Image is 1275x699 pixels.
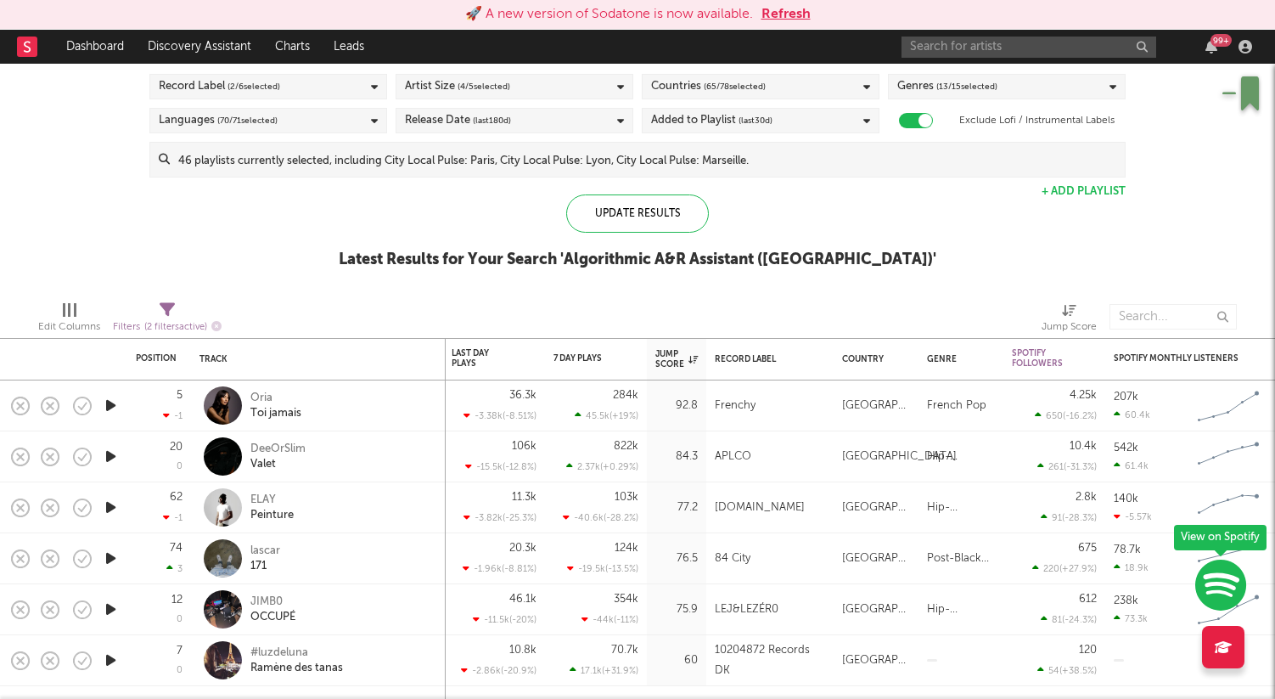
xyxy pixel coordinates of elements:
[170,442,183,453] div: 20
[250,610,295,625] div: OCCUPÉ
[715,498,805,518] div: [DOMAIN_NAME]
[1205,40,1217,54] button: 99+
[901,37,1156,58] input: Search for artists
[509,390,536,401] div: 36.3k
[250,544,280,574] a: lascar171
[1070,390,1097,401] div: 4.25k
[1114,409,1150,420] div: 60.4k
[458,76,510,97] span: ( 4 / 5 selected)
[715,640,825,681] div: 10204872 Records DK
[339,250,936,270] div: Latest Results for Your Search ' Algorithmic A&R Assistant ([GEOGRAPHIC_DATA]) '
[250,457,306,472] div: Valet
[842,549,910,569] div: [GEOGRAPHIC_DATA]
[509,645,536,656] div: 10.8k
[897,76,997,97] div: Genres
[1210,34,1232,47] div: 99 +
[159,76,280,97] div: Record Label
[1190,385,1267,427] svg: Chart title
[927,498,995,518] div: Hip-Hop/Rap
[38,317,100,337] div: Edit Columns
[465,4,753,25] div: 🚀 A new version of Sodatone is now available.
[1037,461,1097,472] div: 261 ( -31.3 % )
[463,410,536,421] div: -3.38k ( -8.51 % )
[715,354,817,364] div: Record Label
[553,353,613,364] div: 7 Day Plays
[177,645,183,657] div: 7
[1114,595,1138,606] div: 238k
[512,492,536,503] div: 11.3k
[1079,594,1097,605] div: 612
[1042,317,1097,337] div: Jump Score
[452,348,511,369] div: Last Day Plays
[1079,645,1097,656] div: 120
[1076,492,1097,503] div: 2.8k
[1032,563,1097,574] div: 220 ( +27.9 % )
[144,323,207,332] span: ( 2 filters active)
[927,396,986,416] div: French Pop
[715,396,755,416] div: Frenchy
[250,493,294,508] div: ELAY
[655,349,698,369] div: Jump Score
[936,76,997,97] span: ( 13 / 15 selected)
[715,447,751,467] div: APLCO
[170,543,183,554] div: 74
[761,4,811,25] button: Refresh
[563,512,638,523] div: -40.6k ( -28.2 % )
[465,461,536,472] div: -15.5k ( -12.8 % )
[566,461,638,472] div: 2.37k ( +0.29 % )
[842,396,910,416] div: [GEOGRAPHIC_DATA]
[651,110,772,131] div: Added to Playlist
[463,512,536,523] div: -3.82k ( -25.3 % )
[1114,460,1149,471] div: 61.4k
[842,498,910,518] div: [GEOGRAPHIC_DATA]
[651,76,766,97] div: Countries
[927,447,995,467] div: Hip-Hop/Rap
[177,615,183,624] div: 0
[655,651,698,671] div: 60
[217,110,278,131] span: ( 70 / 71 selected)
[509,543,536,554] div: 20.3k
[463,563,536,574] div: -1.96k ( -8.81 % )
[171,595,183,606] div: 12
[655,498,698,518] div: 77.2
[473,614,536,625] div: -11.5k ( -20 % )
[250,442,306,472] a: DeeOrSlimValet
[38,296,100,345] div: Edit Columns
[1114,544,1141,555] div: 78.7k
[1114,392,1138,403] div: 207k
[1190,589,1267,631] svg: Chart title
[715,600,778,620] div: LEJ&LEZÉR0
[322,30,376,64] a: Leads
[250,595,295,625] a: JIMB0OCCUPÉ
[1190,436,1267,478] svg: Chart title
[250,544,280,559] div: lascar
[1109,304,1237,330] input: Search...
[1078,543,1097,554] div: 675
[250,661,343,676] div: Ramène des tanas
[1042,186,1126,197] button: + Add Playlist
[570,665,638,676] div: 17.1k ( +31.9 % )
[927,600,995,620] div: Hip-Hop/Rap
[163,512,183,523] div: -1
[1012,348,1071,369] div: Spotify Followers
[739,110,772,131] span: (last 30 d)
[715,549,750,569] div: 84 City
[166,563,183,574] div: 3
[567,563,638,574] div: -19.5k ( -13.5 % )
[250,406,301,421] div: Toi jamais
[250,391,301,406] div: Oria
[461,665,536,676] div: -2.86k ( -20.9 % )
[1035,410,1097,421] div: 650 ( -16.2 % )
[614,594,638,605] div: 354k
[927,354,986,364] div: Genre
[177,390,183,401] div: 5
[54,30,136,64] a: Dashboard
[405,110,511,131] div: Release Date
[473,110,511,131] span: (last 180 d)
[113,296,222,345] div: Filters(2 filters active)
[250,442,306,457] div: DeeOrSlim
[842,600,910,620] div: [GEOGRAPHIC_DATA]
[655,447,698,467] div: 84.3
[927,549,995,569] div: Post-Black Metal
[1114,353,1241,364] div: Spotify Monthly Listeners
